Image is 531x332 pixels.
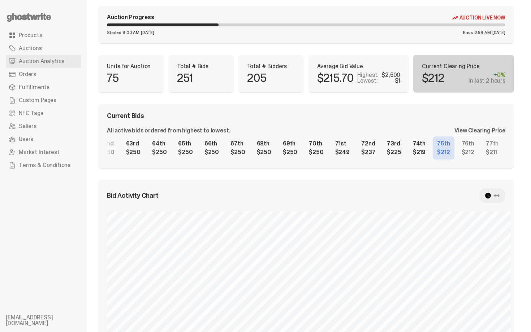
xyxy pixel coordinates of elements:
div: $2,500 [381,72,400,78]
span: Custom Pages [19,97,56,103]
div: 70th [309,141,323,147]
div: 64th [152,141,167,147]
span: Fulfillments [19,84,49,90]
a: Fulfillments [6,81,81,94]
span: Auction Analytics [19,58,64,64]
div: $250 [178,149,193,155]
div: 62nd [100,141,114,147]
span: Users [19,136,33,142]
div: $212 [437,149,450,155]
span: Ends 2:59 AM [463,30,491,35]
div: 71st [335,141,350,147]
p: Total # Bids [177,64,225,69]
a: Orders [6,68,81,81]
a: Auction Analytics [6,55,81,68]
div: 76th [462,141,474,147]
div: 75th [437,141,450,147]
a: Sellers [6,120,81,133]
div: $250 [152,149,167,155]
span: Sellers [19,123,36,129]
p: Highest: [357,72,379,78]
span: Started 9:00 AM [107,30,139,35]
p: $215.70 [317,72,354,84]
div: +0% [469,72,505,78]
span: Auction Live Now [459,15,505,21]
a: NFC Tags [6,107,81,120]
p: $212 [422,72,444,84]
div: 67th [230,141,245,147]
a: Users [6,133,81,146]
a: Custom Pages [6,94,81,107]
p: 251 [177,72,193,84]
div: $219 [413,149,426,155]
a: Auctions [6,42,81,55]
span: Bid Activity Chart [107,192,159,199]
span: Auctions [19,45,42,51]
div: $1 [395,78,401,84]
span: Market Interest [19,149,60,155]
p: Total # Bidders [247,64,295,69]
div: 69th [283,141,297,147]
div: $211 [486,149,498,155]
p: Units for Auction [107,64,155,69]
a: Products [6,29,81,42]
div: 77th [486,141,498,147]
div: 73rd [387,141,401,147]
div: in last 2 hours [469,78,505,84]
div: $250 [230,149,245,155]
div: $250 [309,149,323,155]
p: 205 [247,72,267,84]
span: Terms & Conditions [19,162,70,168]
div: $250 [100,149,114,155]
div: 63rd [126,141,141,147]
div: View Clearing Price [454,128,505,134]
span: Orders [19,71,36,77]
div: $225 [387,149,401,155]
div: $250 [257,149,271,155]
a: Market Interest [6,146,81,159]
a: Terms & Conditions [6,159,81,172]
div: $249 [335,149,350,155]
div: 74th [413,141,426,147]
p: Lowest: [357,78,377,84]
div: 68th [257,141,271,147]
div: $212 [462,149,474,155]
li: [EMAIL_ADDRESS][DOMAIN_NAME] [6,315,92,326]
div: $250 [204,149,219,155]
span: Products [19,32,42,38]
div: $250 [126,149,141,155]
div: 65th [178,141,193,147]
span: [DATE] [141,30,154,35]
div: 72nd [361,141,375,147]
span: NFC Tags [19,110,43,116]
div: $237 [361,149,375,155]
div: Auction Progress [107,14,154,21]
div: 66th [204,141,219,147]
span: Current Bids [107,113,144,119]
p: Average Bid Value [317,64,401,69]
p: 75 [107,72,118,84]
div: $250 [283,149,297,155]
div: All active bids ordered from highest to lowest. [107,128,230,134]
p: Current Clearing Price [422,64,505,69]
span: [DATE] [492,30,505,35]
